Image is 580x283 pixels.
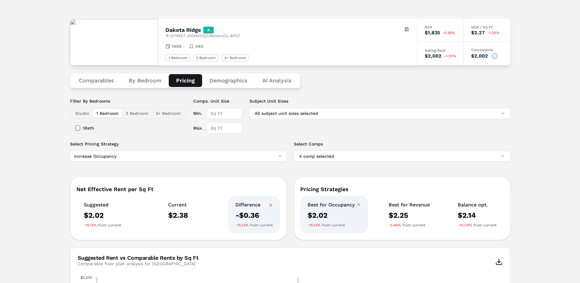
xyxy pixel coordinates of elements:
[235,210,273,220] div: -$0.36
[308,202,361,208] div: Best for Occupancy
[83,126,94,130] label: 1 Bath
[471,48,503,52] div: Concessions
[207,108,242,119] input: Sq Ft
[84,210,121,220] div: $2.02
[193,98,242,104] label: Comps. Unit Size
[308,210,361,220] div: $2.02
[172,43,182,49] span: 1999
[444,54,456,58] span: -1.20%
[80,275,92,280] text: $2,200
[84,202,121,208] div: Suggested
[389,210,430,220] div: $2.25
[458,223,497,228] div: from current
[389,202,430,208] div: Best for Revenue
[487,31,500,35] span: -1.30%
[170,33,240,38] span: [STREET_ADDRESS] , Littleton , CO , 80127
[471,54,488,58] div: $2,002
[235,223,273,228] div: from current
[70,98,186,104] label: Filter By Bedrooms
[308,223,361,228] div: from current
[76,187,280,192] div: Net Effective Rent per Sq Ft
[425,25,456,29] div: NER
[165,54,190,62] div: 1 Bedroom
[78,255,199,261] div: Suggested Rent vs Comparable Rents by Sq Ft
[203,27,214,33] div: A
[294,151,510,162] button: 4 comp selected
[168,202,188,208] div: Current
[193,54,219,62] div: 2 Bedroom
[300,187,504,192] div: Pricing Strategies
[70,141,286,147] label: Select Pricing Strategy
[193,123,203,134] label: Max.
[389,223,401,228] span: -5.46%
[168,210,188,220] div: $2.38
[195,43,203,49] span: 480
[193,108,203,119] label: Min.
[93,109,122,118] button: 1 Bedroom
[72,109,93,118] button: Studio
[294,141,510,147] label: Select Comps
[425,49,456,52] div: Asking Rent
[221,54,249,62] div: 3+ Bedroom
[235,202,273,208] div: Difference
[235,223,249,228] span: -15.13%
[84,223,97,228] span: -15.13%
[425,54,441,58] div: $2,002
[122,109,152,118] button: 2 Bedroom
[78,261,199,267] div: Comparable floor plan analysis for [GEOGRAPHIC_DATA]
[152,109,184,118] button: 3+ Bedroom
[471,30,485,35] div: $2.27
[255,74,299,87] button: AI Analysis
[458,202,497,208] div: Balance opt.
[458,223,472,228] span: -10.08%
[471,25,503,29] div: NER / Sq Ft
[169,74,202,87] button: Pricing
[425,30,440,35] div: $1,835
[121,74,169,87] button: By Bedroom
[165,27,201,33] h2: Dakota Ridge
[442,31,455,35] span: -0.95%
[249,98,510,104] label: Subject Unit Sizes
[308,223,321,228] span: -15.13%
[207,123,242,134] input: Sq Ft
[458,210,497,220] div: $2.14
[389,223,430,228] div: from current
[202,74,255,87] button: Demographics
[72,74,121,87] button: Comparables
[84,223,121,228] div: from current
[249,108,510,119] button: All subject unit sizes selected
